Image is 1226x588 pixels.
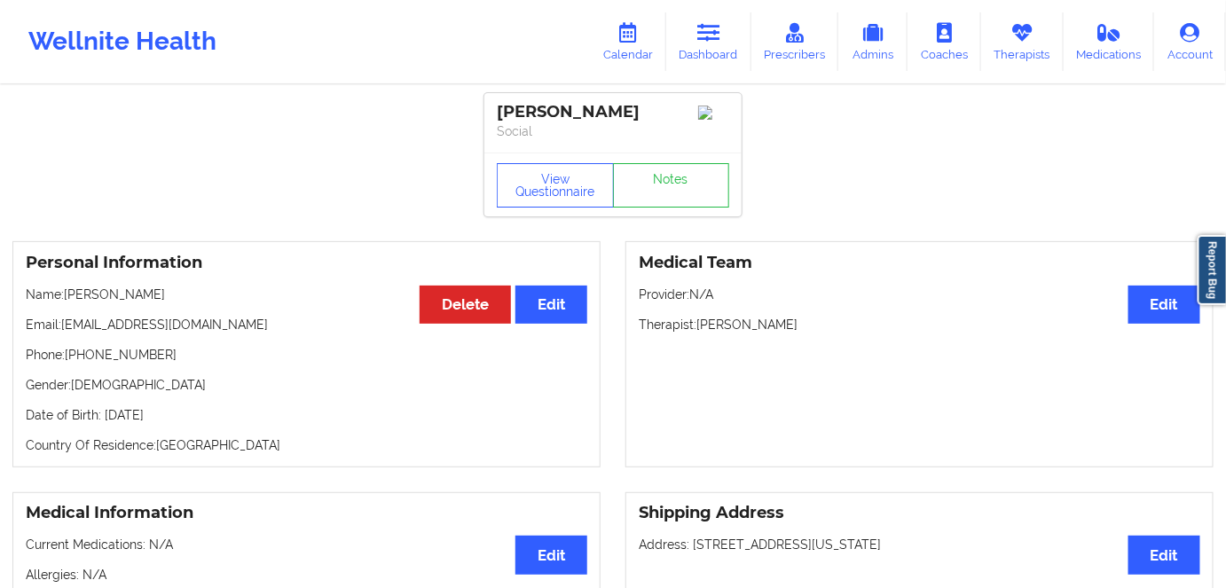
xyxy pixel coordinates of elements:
a: Report Bug [1198,235,1226,305]
button: Delete [420,286,511,324]
button: View Questionnaire [497,163,614,208]
p: Country Of Residence: [GEOGRAPHIC_DATA] [26,436,587,454]
p: Allergies: N/A [26,566,587,584]
p: Provider: N/A [639,286,1200,303]
button: Edit [515,286,587,324]
button: Edit [1128,286,1200,324]
a: Dashboard [666,12,751,71]
button: Edit [1128,536,1200,574]
a: Admins [838,12,908,71]
h3: Shipping Address [639,503,1200,523]
p: Email: [EMAIL_ADDRESS][DOMAIN_NAME] [26,316,587,333]
img: Image%2Fplaceholer-image.png [698,106,729,120]
h3: Medical Information [26,503,587,523]
a: Medications [1064,12,1155,71]
h3: Medical Team [639,253,1200,273]
a: Notes [613,163,730,208]
a: Therapists [981,12,1064,71]
a: Calendar [590,12,666,71]
p: Therapist: [PERSON_NAME] [639,316,1200,333]
p: Date of Birth: [DATE] [26,406,587,424]
p: Social [497,122,729,140]
p: Phone: [PHONE_NUMBER] [26,346,587,364]
p: Gender: [DEMOGRAPHIC_DATA] [26,376,587,394]
a: Account [1154,12,1226,71]
div: [PERSON_NAME] [497,102,729,122]
p: Address: [STREET_ADDRESS][US_STATE] [639,536,1200,553]
p: Name: [PERSON_NAME] [26,286,587,303]
a: Prescribers [751,12,839,71]
button: Edit [515,536,587,574]
a: Coaches [908,12,981,71]
h3: Personal Information [26,253,587,273]
p: Current Medications: N/A [26,536,587,553]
